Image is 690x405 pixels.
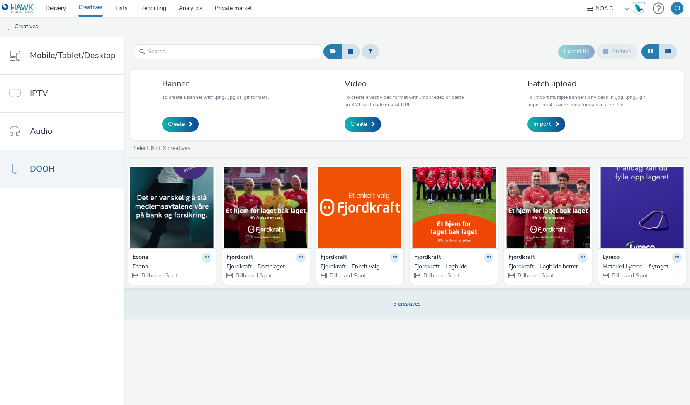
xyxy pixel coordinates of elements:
div: GJ [674,2,680,15]
span: Billboard Spot [329,272,366,280]
img: Hawk Academy [633,2,645,15]
div: Fjordkraft - Lagbilde [414,263,490,271]
span: Billboard Spot [611,272,648,280]
a: Fjordkraft - Enkelt valg [321,263,400,271]
a: Fjordkraft - Lagbilde herrer [508,263,588,271]
span: IPTV [30,87,48,99]
strong: Fjordkraft [321,253,347,263]
img: dooh [4,23,12,31]
a: Import [527,117,565,132]
p: To create a vast video format with .mp4 video or paste an XML vast code or vast URL. [345,93,469,108]
img: Fjordkraft - Lagbilde herrer visual [506,167,590,248]
a: Econa [132,263,211,271]
button: Archive [597,44,637,59]
div: Fjordkraft - Enkelt valg [321,263,396,271]
span: Billboard Spot [141,272,178,280]
span: Create [168,120,185,128]
strong: Fjordkraft [226,253,253,263]
strong: Econa [132,253,148,263]
p: To import multiple banners or videos in .jpg, .png, .gif, .mpg, .mp4, .avi or .mov formats in a z... [527,93,652,108]
strong: Fjordkraft [414,253,441,263]
img: Econa visual [130,167,214,248]
span: Audio [30,125,52,137]
a: Create [345,117,381,132]
img: Fjordkraft - Enkelt valg visual [318,167,402,248]
button: Export ID [558,45,595,58]
input: Search... [135,44,321,59]
img: Fjordkraft - Damelaget visual [224,167,308,248]
span: Billboard Spot [423,272,460,280]
strong: 6 [151,144,154,152]
button: Table [659,44,677,59]
h3: Batch upload [527,78,652,89]
span: Billboard Spot [517,272,554,280]
div: Fjordkraft - Lagbilde herrer [508,263,584,271]
span: 6 creatives [393,300,421,308]
p: To create a banner with .png, .jpg or .gif formats. [162,93,269,101]
img: undefined Logo [2,3,34,14]
img: Materiell Lyreco - flytoget visual [600,167,684,248]
strong: Lyreco [603,253,620,263]
strong: Fjordkraft [508,253,535,263]
a: Create [162,117,199,132]
button: Grid [641,44,659,59]
h3: Banner [162,78,269,89]
span: Import [533,120,551,128]
a: Materiell Lyreco - flytoget [603,263,682,271]
h3: Video [345,78,469,89]
img: Fjordkraft - Lagbilde visual [412,167,496,248]
div: Econa [132,263,208,271]
a: Hawk Academy [633,2,649,15]
span: DOOH [30,163,55,175]
a: Fjordkraft - Lagbilde [414,263,493,271]
a: Fjordkraft - Damelaget [226,263,306,271]
span: Create [350,120,367,128]
div: Materiell Lyreco - flytoget [603,263,678,271]
div: Fjordkraft - Damelaget [226,263,302,271]
a: Select of 6 creatives [132,144,194,152]
span: Mobile/Tablet/Desktop [30,49,116,61]
span: Billboard Spot [235,272,272,280]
